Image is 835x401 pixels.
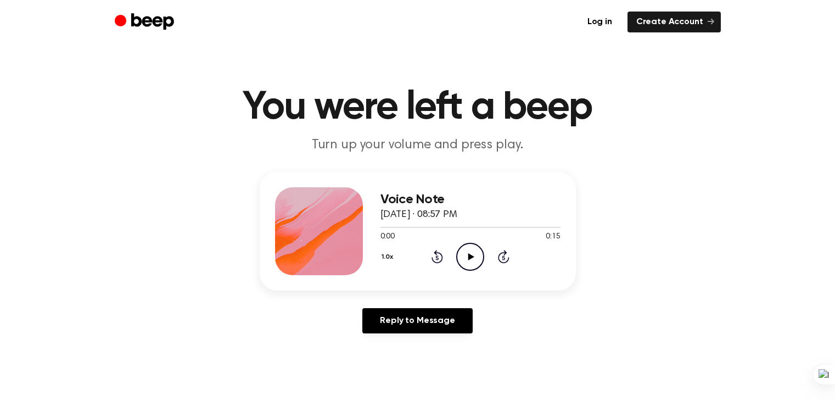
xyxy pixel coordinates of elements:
[380,210,457,220] span: [DATE] · 08:57 PM
[380,192,561,207] h3: Voice Note
[137,88,699,127] h1: You were left a beep
[627,12,721,32] a: Create Account
[207,136,629,154] p: Turn up your volume and press play.
[362,308,472,333] a: Reply to Message
[380,248,397,266] button: 1.0x
[380,231,395,243] span: 0:00
[115,12,177,33] a: Beep
[546,231,560,243] span: 0:15
[579,12,621,32] a: Log in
